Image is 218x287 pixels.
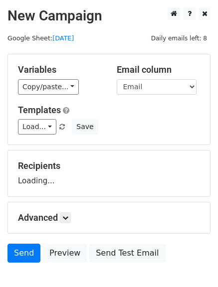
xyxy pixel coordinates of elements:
[7,7,211,24] h2: New Campaign
[52,34,74,42] a: [DATE]
[7,34,74,42] small: Google Sheet:
[7,244,40,263] a: Send
[18,212,200,223] h5: Advanced
[18,160,200,171] h5: Recipients
[18,79,79,95] a: Copy/paste...
[18,64,102,75] h5: Variables
[148,33,211,44] span: Daily emails left: 8
[43,244,87,263] a: Preview
[117,64,201,75] h5: Email column
[148,34,211,42] a: Daily emails left: 8
[72,119,98,135] button: Save
[18,160,200,186] div: Loading...
[18,119,56,135] a: Load...
[89,244,165,263] a: Send Test Email
[18,105,61,115] a: Templates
